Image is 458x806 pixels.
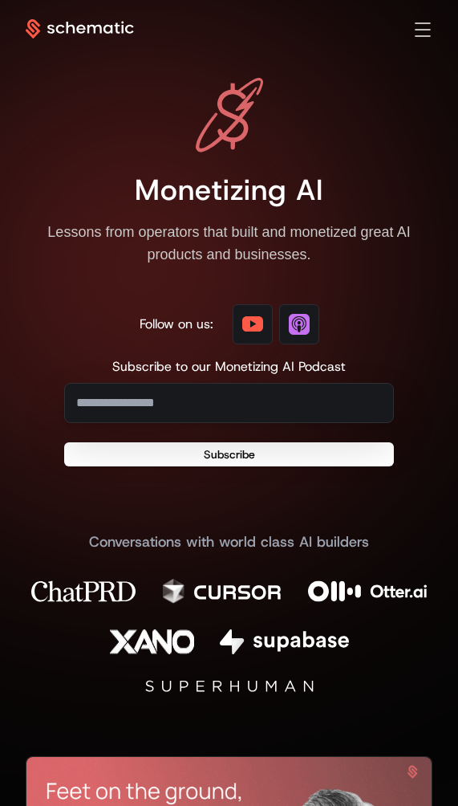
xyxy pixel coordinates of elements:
[308,579,428,604] img: Otter AI
[161,579,282,604] img: Cursor AI
[279,304,319,344] a: [object Object]
[415,22,430,37] button: Toggle menu
[140,315,213,334] div: Follow on us:
[145,680,314,692] img: Superhuman
[26,221,432,266] div: Lessons from operators that built and monetized great AI products and businesses.
[64,442,394,466] button: Subscribe
[110,629,194,654] img: Xano
[31,579,136,604] img: Chat PRD
[135,170,323,209] span: Monetizing AI
[26,531,432,553] div: Conversations with world class AI builders
[220,629,349,654] img: Supabase
[233,304,273,344] a: [object Object]
[64,357,394,377] div: Subscribe to our Monetizing AI Podcast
